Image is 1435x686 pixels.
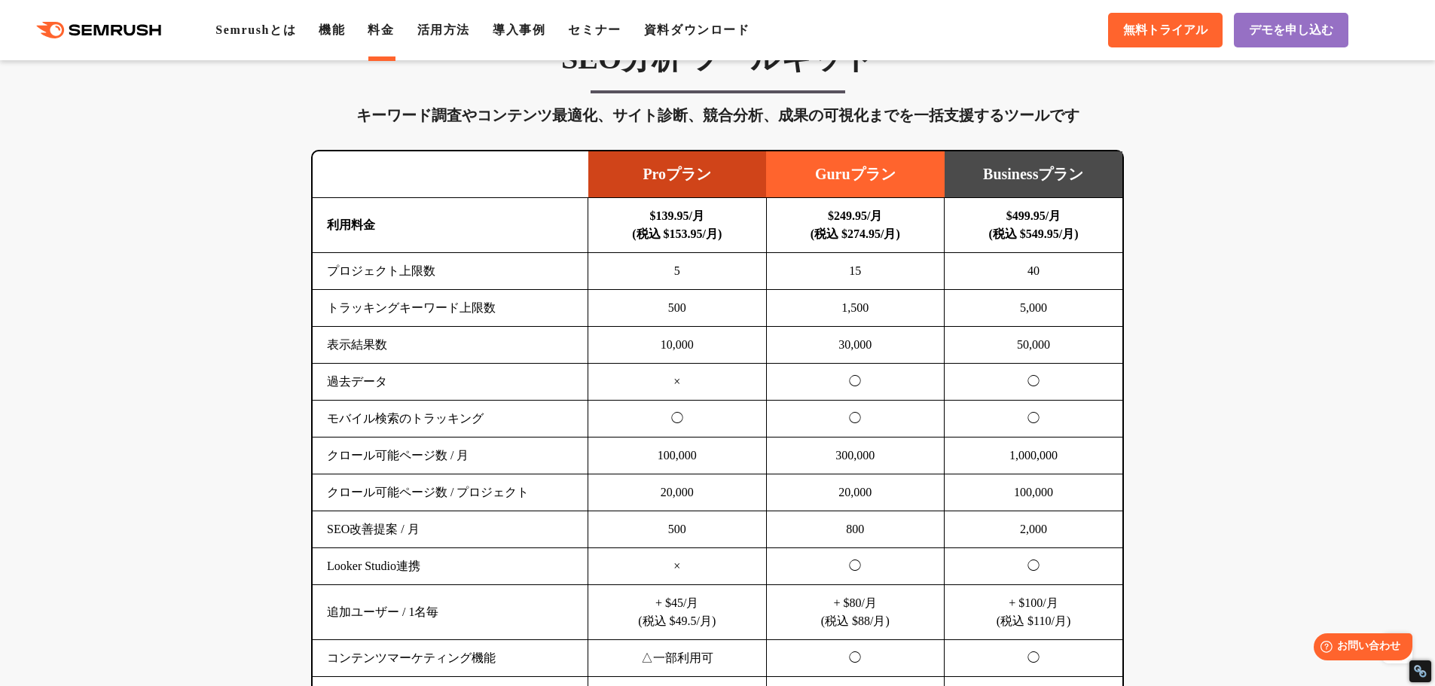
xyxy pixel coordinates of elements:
[1301,627,1418,669] iframe: Help widget launcher
[945,327,1123,364] td: 50,000
[1249,23,1333,38] span: デモを申し込む
[313,640,588,677] td: コンテンツマーケティング機能
[766,364,945,401] td: ◯
[417,23,470,36] a: 活用方法
[215,23,296,36] a: Semrushとは
[313,253,588,290] td: プロジェクト上限数
[588,327,767,364] td: 10,000
[588,438,767,474] td: 100,000
[644,23,750,36] a: 資料ダウンロード
[632,209,722,240] b: $139.95/月 (税込 $153.95/月)
[1123,23,1208,38] span: 無料トライアル
[766,253,945,290] td: 15
[313,585,588,640] td: 追加ユーザー / 1名毎
[588,640,767,677] td: △一部利用可
[493,23,545,36] a: 導入事例
[588,511,767,548] td: 500
[311,103,1124,127] div: キーワード調査やコンテンツ最適化、サイト診断、競合分析、成果の可視化までを一括支援するツールです
[945,511,1123,548] td: 2,000
[313,327,588,364] td: 表示結果数
[945,364,1123,401] td: ◯
[319,23,345,36] a: 機能
[766,327,945,364] td: 30,000
[313,474,588,511] td: クロール可能ページ数 / プロジェクト
[945,438,1123,474] td: 1,000,000
[588,548,767,585] td: ×
[1413,664,1427,678] div: Restore Info Box &#10;&#10;NoFollow Info:&#10; META-Robots NoFollow: &#09;false&#10; META-Robots ...
[766,151,945,198] td: Guruプラン
[1108,13,1223,47] a: 無料トライアル
[766,585,945,640] td: + $80/月 (税込 $88/月)
[945,151,1123,198] td: Businessプラン
[766,474,945,511] td: 20,000
[588,401,767,438] td: ◯
[945,253,1123,290] td: 40
[588,364,767,401] td: ×
[988,209,1078,240] b: $499.95/月 (税込 $549.95/月)
[945,290,1123,327] td: 5,000
[568,23,621,36] a: セミナー
[766,511,945,548] td: 800
[313,438,588,474] td: クロール可能ページ数 / 月
[945,474,1123,511] td: 100,000
[766,548,945,585] td: ◯
[766,290,945,327] td: 1,500
[313,511,588,548] td: SEO改善提案 / 月
[327,218,375,231] b: 利用料金
[313,548,588,585] td: Looker Studio連携
[368,23,394,36] a: 料金
[588,290,767,327] td: 500
[766,438,945,474] td: 300,000
[766,401,945,438] td: ◯
[945,548,1123,585] td: ◯
[313,401,588,438] td: モバイル検索のトラッキング
[588,253,767,290] td: 5
[811,209,900,240] b: $249.95/月 (税込 $274.95/月)
[313,290,588,327] td: トラッキングキーワード上限数
[945,585,1123,640] td: + $100/月 (税込 $110/月)
[945,640,1123,677] td: ◯
[588,474,767,511] td: 20,000
[766,640,945,677] td: ◯
[945,401,1123,438] td: ◯
[313,364,588,401] td: 過去データ
[588,151,767,198] td: Proプラン
[588,585,767,640] td: + $45/月 (税込 $49.5/月)
[1234,13,1348,47] a: デモを申し込む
